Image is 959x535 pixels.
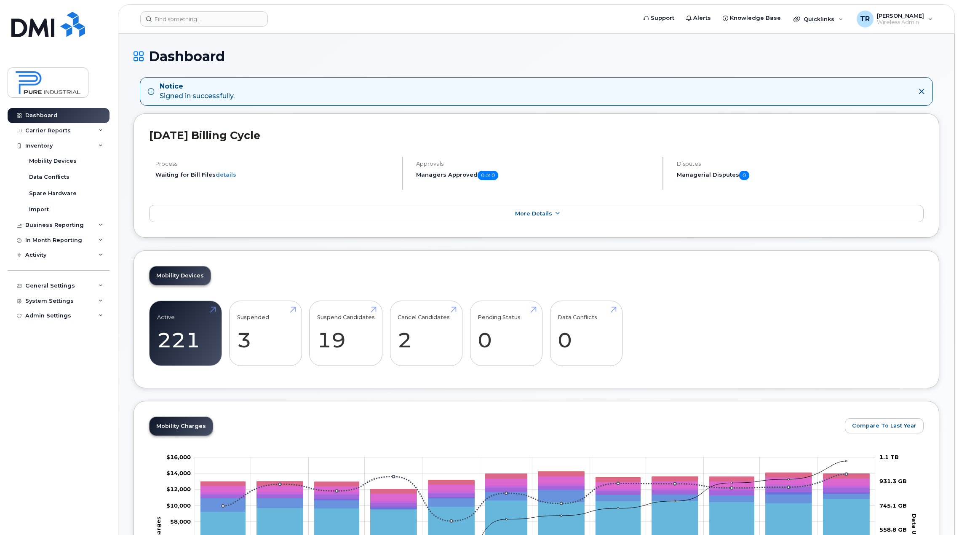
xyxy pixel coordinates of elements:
[155,171,395,179] li: Waiting for Bill Files
[216,171,236,178] a: details
[845,418,924,433] button: Compare To Last Year
[170,518,191,525] g: $0
[558,306,614,361] a: Data Conflicts 0
[166,470,191,476] tspan: $14,000
[200,484,869,503] g: GST
[160,82,235,101] div: Signed in successfully.
[879,454,899,460] tspan: 1.1 TB
[879,502,907,509] tspan: 745.1 GB
[149,129,924,142] h2: [DATE] Billing Cycle
[166,454,191,460] g: $0
[166,502,191,509] g: $0
[398,306,454,361] a: Cancel Candidates 2
[200,472,869,493] g: QST
[237,306,294,361] a: Suspended 3
[166,454,191,460] tspan: $16,000
[478,171,498,180] span: 0 of 0
[515,210,552,217] span: More Details
[170,518,191,525] tspan: $8,000
[879,478,907,484] tspan: 931.3 GB
[200,476,869,501] g: HST
[155,161,395,167] h4: Process
[317,306,375,361] a: Suspend Candidates 19
[677,171,924,180] h5: Managerial Disputes
[677,161,924,167] h4: Disputes
[739,171,749,180] span: 0
[852,422,916,430] span: Compare To Last Year
[416,161,655,167] h4: Approvals
[200,486,869,506] g: Features
[478,306,534,361] a: Pending Status 0
[416,171,655,180] h5: Managers Approved
[166,502,191,509] tspan: $10,000
[134,49,939,64] h1: Dashboard
[150,417,213,436] a: Mobility Charges
[166,470,191,476] g: $0
[200,490,869,512] g: Roaming
[160,82,235,91] strong: Notice
[166,486,191,493] g: $0
[166,486,191,493] tspan: $12,000
[879,526,907,533] tspan: 558.8 GB
[150,266,211,285] a: Mobility Devices
[157,306,214,361] a: Active 221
